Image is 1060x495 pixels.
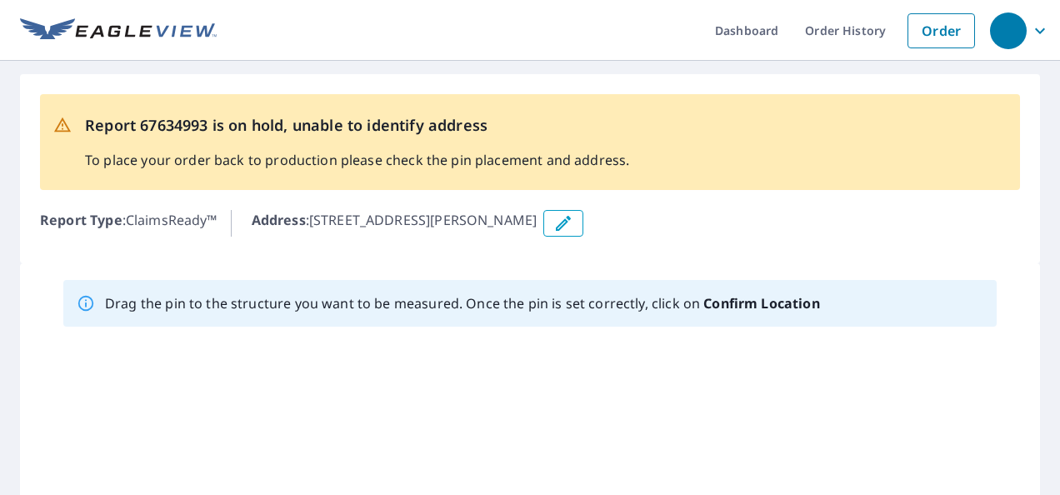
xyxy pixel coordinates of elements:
[20,18,217,43] img: EV Logo
[40,211,122,229] b: Report Type
[703,294,819,312] b: Confirm Location
[40,210,217,237] p: : ClaimsReady™
[252,211,306,229] b: Address
[105,293,820,313] p: Drag the pin to the structure you want to be measured. Once the pin is set correctly, click on
[85,150,629,170] p: To place your order back to production please check the pin placement and address.
[907,13,975,48] a: Order
[85,114,629,137] p: Report 67634993 is on hold, unable to identify address
[252,210,537,237] p: : [STREET_ADDRESS][PERSON_NAME]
